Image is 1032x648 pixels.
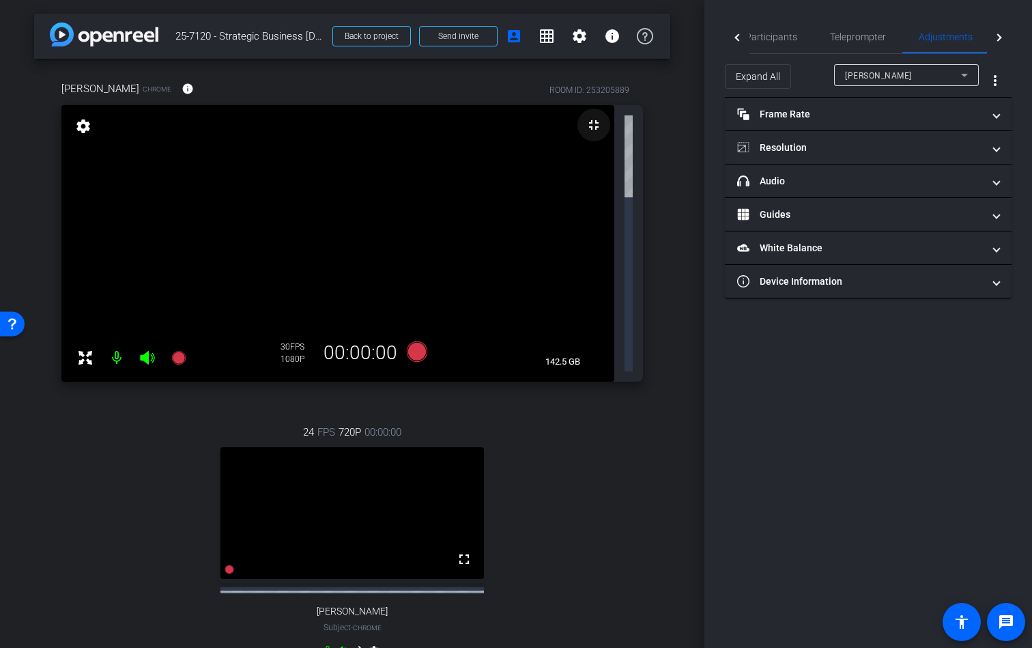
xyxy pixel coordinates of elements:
[979,64,1012,97] button: More Options for Adjustments Panel
[317,606,388,617] span: [PERSON_NAME]
[725,64,791,89] button: Expand All
[182,83,194,95] mat-icon: info
[737,174,983,188] mat-panel-title: Audio
[339,425,361,440] span: 720P
[737,274,983,289] mat-panel-title: Device Information
[456,551,472,567] mat-icon: fullscreen
[50,23,158,46] img: app-logo
[175,23,324,50] span: 25-7120 - Strategic Business [DATE] Town Hall video
[74,118,93,135] mat-icon: settings
[438,31,478,42] span: Send invite
[745,32,797,42] span: Participants
[571,28,588,44] mat-icon: settings
[353,624,382,632] span: Chrome
[303,425,314,440] span: 24
[737,107,983,122] mat-panel-title: Frame Rate
[987,72,1003,89] mat-icon: more_vert
[549,84,629,96] div: ROOM ID: 253205889
[351,623,353,632] span: -
[725,131,1012,164] mat-expansion-panel-header: Resolution
[317,425,335,440] span: FPS
[604,28,620,44] mat-icon: info
[541,354,585,370] span: 142.5 GB
[281,341,315,352] div: 30
[364,425,401,440] span: 00:00:00
[345,31,399,41] span: Back to project
[725,165,1012,197] mat-expansion-panel-header: Audio
[506,28,522,44] mat-icon: account_box
[737,141,983,155] mat-panel-title: Resolution
[998,614,1014,630] mat-icon: message
[737,208,983,222] mat-panel-title: Guides
[281,354,315,365] div: 1080P
[725,231,1012,264] mat-expansion-panel-header: White Balance
[725,98,1012,130] mat-expansion-panel-header: Frame Rate
[586,117,602,133] mat-icon: fullscreen_exit
[143,84,171,94] span: Chrome
[725,198,1012,231] mat-expansion-panel-header: Guides
[324,621,382,634] span: Subject
[419,26,498,46] button: Send invite
[539,28,555,44] mat-icon: grid_on
[954,614,970,630] mat-icon: accessibility
[332,26,411,46] button: Back to project
[61,81,139,96] span: [PERSON_NAME]
[919,32,973,42] span: Adjustments
[830,32,886,42] span: Teleprompter
[845,71,912,81] span: [PERSON_NAME]
[737,241,983,255] mat-panel-title: White Balance
[725,265,1012,298] mat-expansion-panel-header: Device Information
[315,341,406,365] div: 00:00:00
[290,342,304,352] span: FPS
[736,64,780,89] span: Expand All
